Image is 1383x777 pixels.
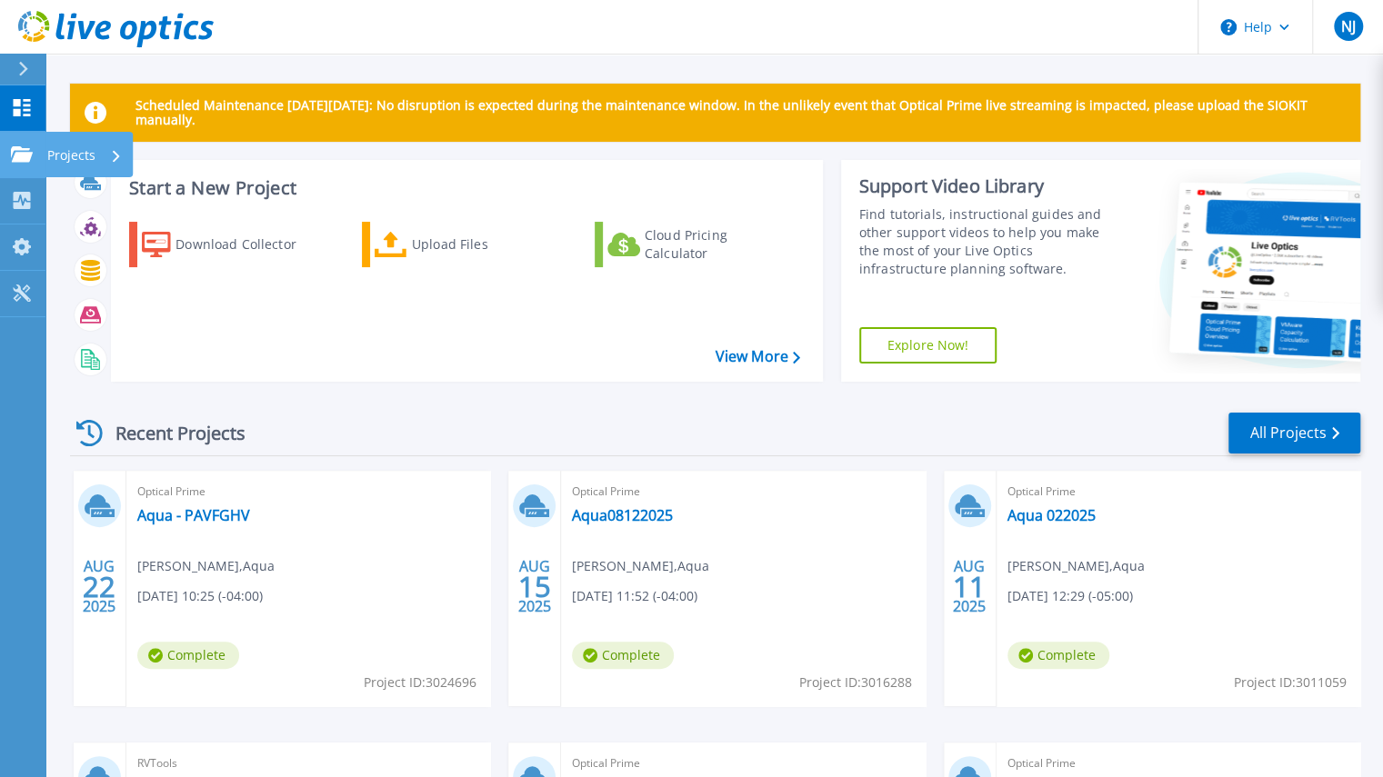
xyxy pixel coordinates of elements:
[1340,19,1355,34] span: NJ
[175,226,321,263] div: Download Collector
[137,753,479,773] span: RVTools
[952,553,987,620] div: AUG 2025
[859,174,1120,198] div: Support Video Library
[135,98,1346,127] p: Scheduled Maintenance [DATE][DATE]: No disruption is expected during the maintenance window. In t...
[83,579,115,594] span: 22
[715,348,799,365] a: View More
[1007,506,1096,524] a: Aqua 022025
[859,205,1120,278] div: Find tutorials, instructional guides and other support videos to help you make the most of your L...
[137,506,250,524] a: Aqua - PAVFGHV
[572,556,709,576] span: [PERSON_NAME] , Aqua
[572,642,674,669] span: Complete
[572,506,673,524] a: Aqua08122025
[412,226,557,263] div: Upload Files
[1007,482,1349,502] span: Optical Prime
[799,672,912,692] span: Project ID: 3016288
[572,482,914,502] span: Optical Prime
[82,553,116,620] div: AUG 2025
[645,226,790,263] div: Cloud Pricing Calculator
[572,586,697,606] span: [DATE] 11:52 (-04:00)
[572,753,914,773] span: Optical Prime
[595,222,797,267] a: Cloud Pricing Calculator
[47,132,95,179] p: Projects
[517,553,552,620] div: AUG 2025
[953,579,986,594] span: 11
[1007,753,1349,773] span: Optical Prime
[1007,556,1145,576] span: [PERSON_NAME] , Aqua
[364,672,476,692] span: Project ID: 3024696
[1007,586,1133,606] span: [DATE] 12:29 (-05:00)
[137,556,275,576] span: [PERSON_NAME] , Aqua
[129,222,332,267] a: Download Collector
[362,222,565,267] a: Upload Files
[1007,642,1109,669] span: Complete
[137,586,263,606] span: [DATE] 10:25 (-04:00)
[137,642,239,669] span: Complete
[1234,672,1347,692] span: Project ID: 3011059
[137,482,479,502] span: Optical Prime
[859,327,997,364] a: Explore Now!
[1228,413,1360,453] a: All Projects
[129,178,799,198] h3: Start a New Project
[70,411,270,455] div: Recent Projects
[518,579,551,594] span: 15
